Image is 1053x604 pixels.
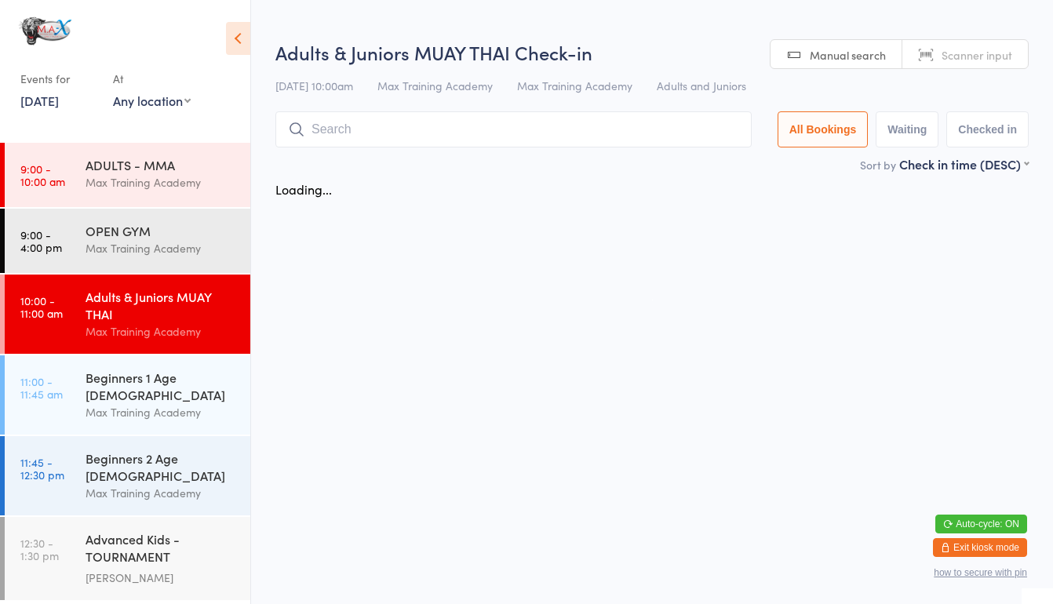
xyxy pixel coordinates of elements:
div: Adults & Juniors MUAY THAI [86,288,237,322]
input: Search [275,111,752,147]
time: 11:00 - 11:45 am [20,375,63,400]
a: [DATE] [20,92,59,109]
img: MAX Training Academy Ltd [16,12,75,50]
div: OPEN GYM [86,222,237,239]
div: At [113,66,191,92]
span: Adults and Juniors [657,78,746,93]
span: [DATE] 10:00am [275,78,353,93]
div: Check in time (DESC) [899,155,1029,173]
div: Max Training Academy [86,173,237,191]
time: 11:45 - 12:30 pm [20,456,64,481]
div: Max Training Academy [86,403,237,421]
a: 12:30 -1:30 pmAdvanced Kids - TOURNAMENT PREPARATION[PERSON_NAME] [5,517,250,600]
div: Any location [113,92,191,109]
div: Events for [20,66,97,92]
div: Max Training Academy [86,484,237,502]
a: 9:00 -10:00 amADULTS - MMAMax Training Academy [5,143,250,207]
label: Sort by [860,157,896,173]
button: Checked in [946,111,1029,147]
button: how to secure with pin [934,567,1027,578]
button: Waiting [876,111,938,147]
a: 11:45 -12:30 pmBeginners 2 Age [DEMOGRAPHIC_DATA]Max Training Academy [5,436,250,515]
div: ADULTS - MMA [86,156,237,173]
time: 9:00 - 4:00 pm [20,228,62,253]
h2: Adults & Juniors MUAY THAI Check-in [275,39,1029,65]
div: Advanced Kids - TOURNAMENT PREPARATION [86,530,237,569]
div: Beginners 1 Age [DEMOGRAPHIC_DATA] [86,369,237,403]
span: Max Training Academy [517,78,632,93]
div: Beginners 2 Age [DEMOGRAPHIC_DATA] [86,449,237,484]
button: Auto-cycle: ON [935,515,1027,533]
div: [PERSON_NAME] [86,569,237,587]
a: 9:00 -4:00 pmOPEN GYMMax Training Academy [5,209,250,273]
time: 9:00 - 10:00 am [20,162,65,187]
button: Exit kiosk mode [933,538,1027,557]
span: Manual search [810,47,886,63]
div: Max Training Academy [86,322,237,340]
span: Scanner input [942,47,1012,63]
button: All Bookings [778,111,869,147]
a: 11:00 -11:45 amBeginners 1 Age [DEMOGRAPHIC_DATA]Max Training Academy [5,355,250,435]
div: Max Training Academy [86,239,237,257]
div: Loading... [275,180,332,198]
span: Max Training Academy [377,78,493,93]
a: 10:00 -11:00 amAdults & Juniors MUAY THAIMax Training Academy [5,275,250,354]
time: 12:30 - 1:30 pm [20,537,59,562]
time: 10:00 - 11:00 am [20,294,63,319]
